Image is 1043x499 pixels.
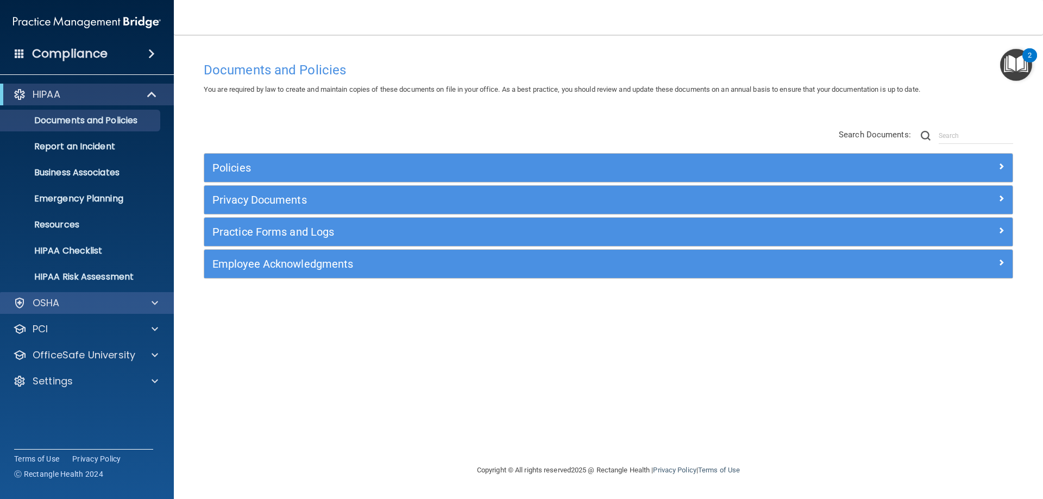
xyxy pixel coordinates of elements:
[212,258,802,270] h5: Employee Acknowledgments
[7,193,155,204] p: Emergency Planning
[839,130,911,140] span: Search Documents:
[33,88,60,101] p: HIPAA
[7,271,155,282] p: HIPAA Risk Assessment
[204,85,920,93] span: You are required by law to create and maintain copies of these documents on file in your office. ...
[13,88,158,101] a: HIPAA
[7,219,155,230] p: Resources
[33,296,60,309] p: OSHA
[212,194,802,206] h5: Privacy Documents
[212,159,1004,176] a: Policies
[921,131,931,141] img: ic-search.3b580494.png
[72,453,121,464] a: Privacy Policy
[1000,49,1032,81] button: Open Resource Center, 2 new notifications
[13,323,158,336] a: PCI
[212,226,802,238] h5: Practice Forms and Logs
[33,323,48,336] p: PCI
[212,255,1004,273] a: Employee Acknowledgments
[32,46,108,61] h4: Compliance
[13,349,158,362] a: OfficeSafe University
[653,466,696,474] a: Privacy Policy
[939,128,1013,144] input: Search
[13,11,161,33] img: PMB logo
[7,245,155,256] p: HIPAA Checklist
[33,375,73,388] p: Settings
[7,115,155,126] p: Documents and Policies
[1028,55,1032,70] div: 2
[13,375,158,388] a: Settings
[33,349,135,362] p: OfficeSafe University
[204,63,1013,77] h4: Documents and Policies
[212,191,1004,209] a: Privacy Documents
[698,466,740,474] a: Terms of Use
[7,167,155,178] p: Business Associates
[7,141,155,152] p: Report an Incident
[14,469,103,479] span: Ⓒ Rectangle Health 2024
[14,453,59,464] a: Terms of Use
[212,223,1004,241] a: Practice Forms and Logs
[410,453,807,488] div: Copyright © All rights reserved 2025 @ Rectangle Health | |
[13,296,158,309] a: OSHA
[212,162,802,174] h5: Policies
